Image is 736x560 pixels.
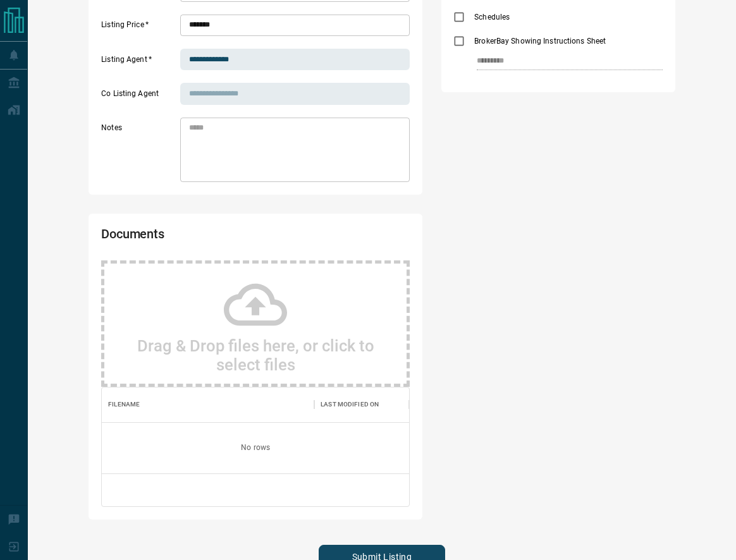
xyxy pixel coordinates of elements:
span: Schedules [471,11,513,23]
h2: Drag & Drop files here, or click to select files [117,336,394,374]
div: Last Modified On [314,387,409,422]
div: Filename [102,387,314,422]
label: Listing Agent [101,54,177,71]
label: Listing Price [101,20,177,36]
div: Drag & Drop files here, or click to select files [101,260,410,387]
label: Co Listing Agent [101,88,177,105]
div: Filename [108,387,140,422]
h2: Documents [101,226,286,248]
label: Notes [101,123,177,182]
div: Last Modified On [321,387,379,422]
span: BrokerBay Showing Instructions Sheet [471,35,609,47]
input: checklist input [477,53,636,70]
